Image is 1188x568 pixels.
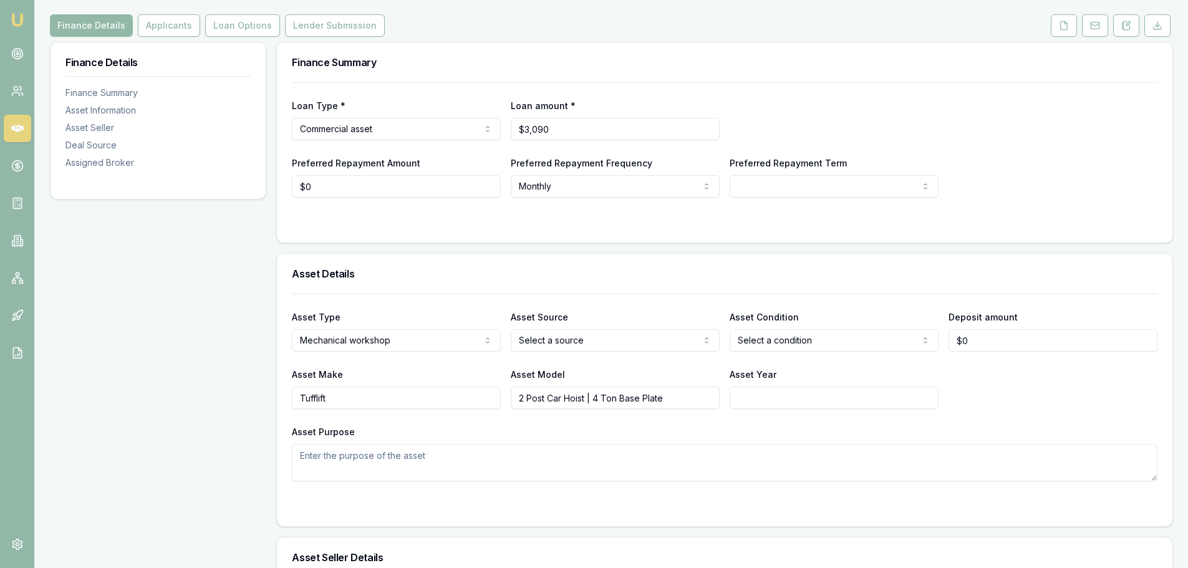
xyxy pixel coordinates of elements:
[292,552,1157,562] h3: Asset Seller Details
[65,122,251,134] div: Asset Seller
[283,14,387,37] a: Lender Submission
[50,14,133,37] button: Finance Details
[949,312,1018,322] label: Deposit amount
[65,57,251,67] h3: Finance Details
[730,312,799,322] label: Asset Condition
[292,269,1157,279] h3: Asset Details
[65,156,251,169] div: Assigned Broker
[65,104,251,117] div: Asset Information
[730,158,847,168] label: Preferred Repayment Term
[292,175,501,198] input: $
[511,100,576,111] label: Loan amount *
[292,100,345,111] label: Loan Type *
[10,12,25,27] img: emu-icon-u.png
[511,118,720,140] input: $
[511,369,565,380] label: Asset Model
[203,14,283,37] a: Loan Options
[949,329,1157,352] input: $
[138,14,200,37] button: Applicants
[65,139,251,152] div: Deal Source
[50,14,135,37] a: Finance Details
[292,57,1157,67] h3: Finance Summary
[205,14,280,37] button: Loan Options
[65,87,251,99] div: Finance Summary
[292,426,355,437] label: Asset Purpose
[285,14,385,37] button: Lender Submission
[292,312,340,322] label: Asset Type
[292,369,343,380] label: Asset Make
[292,158,420,168] label: Preferred Repayment Amount
[511,312,568,322] label: Asset Source
[135,14,203,37] a: Applicants
[511,158,652,168] label: Preferred Repayment Frequency
[730,369,776,380] label: Asset Year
